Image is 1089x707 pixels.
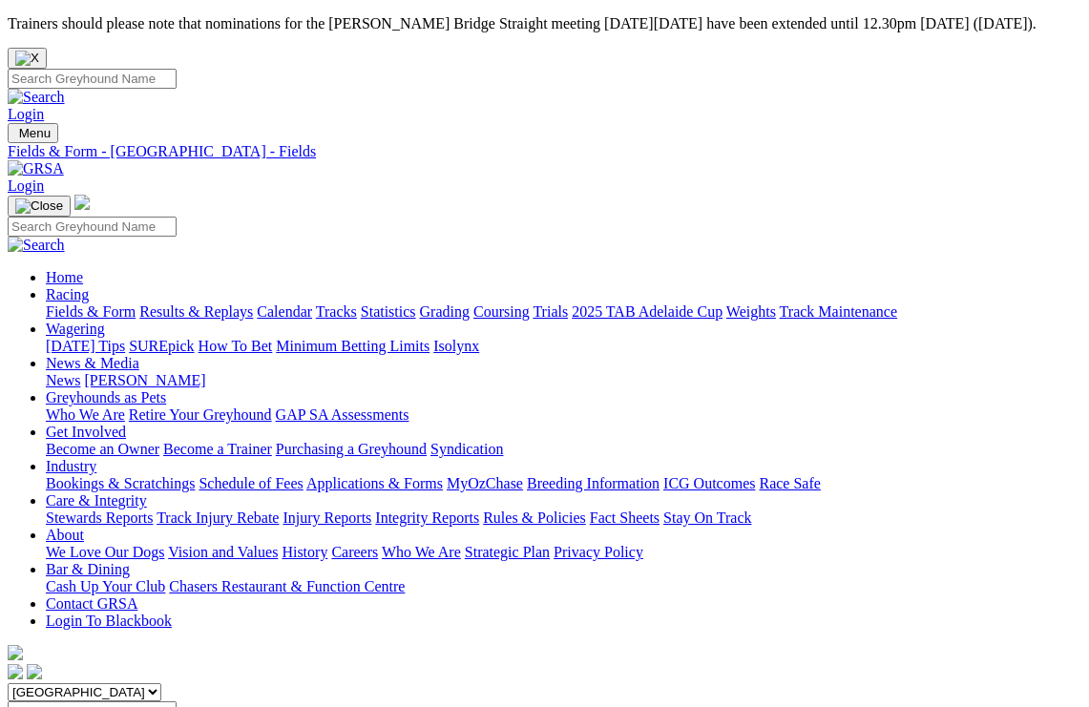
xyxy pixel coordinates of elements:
[527,475,660,491] a: Breeding Information
[8,48,47,69] button: Close
[554,544,643,560] a: Privacy Policy
[283,509,371,526] a: Injury Reports
[46,372,80,388] a: News
[382,544,461,560] a: Who We Are
[780,303,897,320] a: Track Maintenance
[46,544,164,560] a: We Love Our Dogs
[8,143,1081,160] a: Fields & Form - [GEOGRAPHIC_DATA] - Fields
[46,578,165,594] a: Cash Up Your Club
[46,475,1081,492] div: Industry
[46,389,166,405] a: Greyhounds as Pets
[46,321,105,337] a: Wagering
[8,177,44,194] a: Login
[15,198,63,214] img: Close
[306,475,443,491] a: Applications & Forms
[157,509,279,526] a: Track Injury Rebate
[8,196,71,217] button: Toggle navigation
[46,509,1081,527] div: Care & Integrity
[759,475,820,491] a: Race Safe
[276,338,429,354] a: Minimum Betting Limits
[46,286,89,302] a: Racing
[572,303,723,320] a: 2025 TAB Adelaide Cup
[433,338,479,354] a: Isolynx
[46,613,172,629] a: Login To Blackbook
[46,458,96,474] a: Industry
[15,51,39,66] img: X
[46,509,153,526] a: Stewards Reports
[8,69,177,89] input: Search
[27,664,42,679] img: twitter.svg
[129,338,194,354] a: SUREpick
[8,106,44,122] a: Login
[46,338,1081,355] div: Wagering
[168,544,278,560] a: Vision and Values
[139,303,253,320] a: Results & Replays
[276,406,409,423] a: GAP SA Assessments
[46,595,137,612] a: Contact GRSA
[46,303,1081,321] div: Racing
[533,303,568,320] a: Trials
[46,527,84,543] a: About
[257,303,312,320] a: Calendar
[316,303,357,320] a: Tracks
[46,338,125,354] a: [DATE] Tips
[331,544,378,560] a: Careers
[46,441,1081,458] div: Get Involved
[46,424,126,440] a: Get Involved
[8,160,64,177] img: GRSA
[276,441,427,457] a: Purchasing a Greyhound
[663,509,751,526] a: Stay On Track
[420,303,470,320] a: Grading
[199,338,273,354] a: How To Bet
[663,475,755,491] a: ICG Outcomes
[46,544,1081,561] div: About
[361,303,416,320] a: Statistics
[726,303,776,320] a: Weights
[84,372,205,388] a: [PERSON_NAME]
[447,475,523,491] a: MyOzChase
[199,475,303,491] a: Schedule of Fees
[473,303,530,320] a: Coursing
[169,578,405,594] a: Chasers Restaurant & Function Centre
[8,645,23,660] img: logo-grsa-white.png
[46,578,1081,595] div: Bar & Dining
[74,195,90,210] img: logo-grsa-white.png
[8,217,177,237] input: Search
[46,355,139,371] a: News & Media
[8,89,65,106] img: Search
[46,372,1081,389] div: News & Media
[46,492,147,509] a: Care & Integrity
[46,561,130,577] a: Bar & Dining
[46,303,136,320] a: Fields & Form
[590,509,660,526] a: Fact Sheets
[483,509,586,526] a: Rules & Policies
[465,544,550,560] a: Strategic Plan
[8,123,58,143] button: Toggle navigation
[46,475,195,491] a: Bookings & Scratchings
[430,441,503,457] a: Syndication
[46,269,83,285] a: Home
[129,406,272,423] a: Retire Your Greyhound
[163,441,272,457] a: Become a Trainer
[19,126,51,140] span: Menu
[282,544,327,560] a: History
[46,406,1081,424] div: Greyhounds as Pets
[8,237,65,254] img: Search
[46,441,159,457] a: Become an Owner
[8,664,23,679] img: facebook.svg
[375,509,479,526] a: Integrity Reports
[8,15,1081,32] p: Trainers should please note that nominations for the [PERSON_NAME] Bridge Straight meeting [DATE]...
[46,406,125,423] a: Who We Are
